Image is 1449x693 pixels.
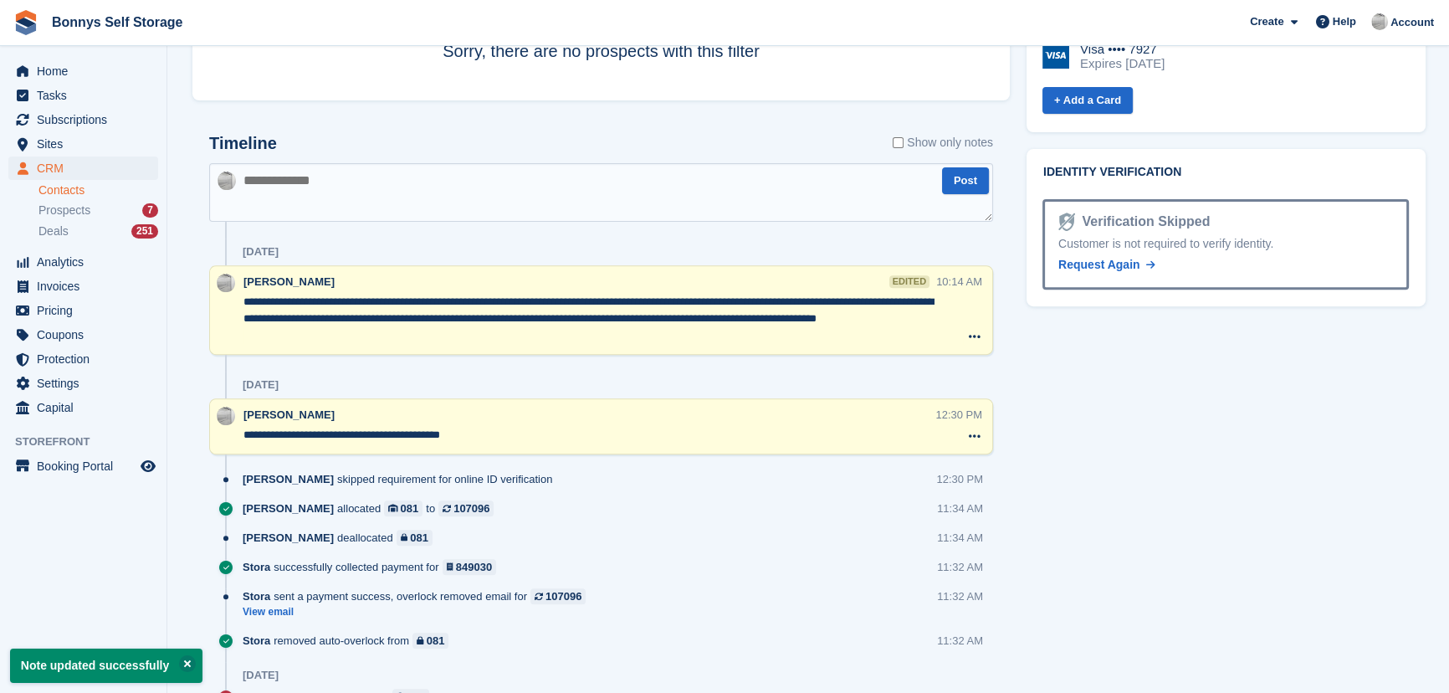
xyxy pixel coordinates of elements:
div: 11:32 AM [937,559,983,575]
div: successfully collected payment for [243,559,504,575]
div: [DATE] [243,378,279,392]
a: 107096 [438,501,494,516]
a: + Add a Card [1042,87,1133,115]
a: Bonnys Self Storage [45,8,189,36]
span: [PERSON_NAME] [243,471,334,487]
span: Tasks [37,84,137,107]
span: CRM [37,157,137,180]
span: Subscriptions [37,108,137,131]
div: 251 [131,224,158,239]
a: menu [8,132,158,156]
span: Storefront [15,434,166,450]
div: [DATE] [243,245,279,259]
div: 081 [410,530,428,546]
span: Booking Portal [37,454,137,478]
a: menu [8,250,158,274]
div: 107096 [545,588,581,604]
a: Contacts [38,182,158,198]
span: Create [1250,13,1283,30]
span: [PERSON_NAME] [243,530,334,546]
div: 7 [142,203,158,218]
span: Help [1333,13,1356,30]
a: menu [8,372,158,395]
a: View email [243,605,594,619]
span: Prospects [38,203,90,218]
div: 12:30 PM [936,471,983,487]
div: deallocated [243,530,441,546]
a: Deals 251 [38,223,158,240]
a: menu [8,454,158,478]
img: Visa Logo [1042,42,1069,69]
img: stora-icon-8386f47178a22dfd0bd8f6a31ec36ba5ce8667c1dd55bd0f319d3a0aa187defe.svg [13,10,38,35]
div: 081 [401,501,419,516]
h2: Timeline [209,134,277,153]
span: Capital [37,396,137,419]
span: Stora [243,633,270,649]
div: sent a payment success, overlock removed email for [243,588,594,604]
div: 11:34 AM [937,530,983,546]
div: Customer is not required to verify identity. [1058,235,1393,253]
input: Show only notes [893,134,904,151]
div: 10:14 AM [936,274,982,290]
div: allocated to [243,501,502,516]
span: [PERSON_NAME] [243,501,334,516]
div: 12:30 PM [935,407,982,423]
h2: Identity verification [1043,166,1409,179]
a: Request Again [1058,256,1155,274]
div: removed auto-overlock from [243,633,457,649]
img: James Bonny [217,274,235,292]
span: Analytics [37,250,137,274]
a: menu [8,157,158,180]
img: James Bonny [218,172,236,190]
a: menu [8,275,158,298]
div: 11:32 AM [937,633,983,649]
div: 081 [427,633,445,649]
div: 11:34 AM [937,501,983,516]
span: Stora [243,588,270,604]
div: 107096 [453,501,489,516]
a: 107096 [530,588,586,604]
span: Coupons [37,323,137,346]
img: Identity Verification Ready [1058,213,1075,231]
span: Request Again [1058,258,1140,271]
a: menu [8,299,158,322]
div: [DATE] [243,669,279,682]
span: Sites [37,132,137,156]
a: menu [8,347,158,371]
span: Home [37,59,137,83]
div: 11:32 AM [937,588,983,604]
span: Invoices [37,275,137,298]
span: Protection [37,347,137,371]
span: Deals [38,223,69,239]
span: [PERSON_NAME] [243,408,335,421]
div: Verification Skipped [1075,212,1210,232]
img: James Bonny [1371,13,1388,30]
button: Post [942,167,989,195]
p: Note updated successfully [10,649,202,683]
a: menu [8,396,158,419]
a: Prospects 7 [38,202,158,219]
span: [PERSON_NAME] [243,275,335,288]
a: 849030 [443,559,497,575]
a: menu [8,84,158,107]
div: edited [889,275,929,288]
a: menu [8,59,158,83]
span: Settings [37,372,137,395]
a: menu [8,323,158,346]
div: 849030 [456,559,492,575]
a: 081 [384,501,422,516]
span: Stora [243,559,270,575]
div: Expires [DATE] [1080,56,1165,71]
img: James Bonny [217,407,235,425]
div: Visa •••• 7927 [1080,42,1165,57]
span: Account [1390,14,1434,31]
label: Show only notes [893,134,993,151]
span: Pricing [37,299,137,322]
a: 081 [412,633,448,649]
a: 081 [397,530,433,546]
a: menu [8,108,158,131]
a: Preview store [138,456,158,476]
span: Sorry, there are no prospects with this filter [443,42,760,60]
div: skipped requirement for online ID verification [243,471,561,487]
